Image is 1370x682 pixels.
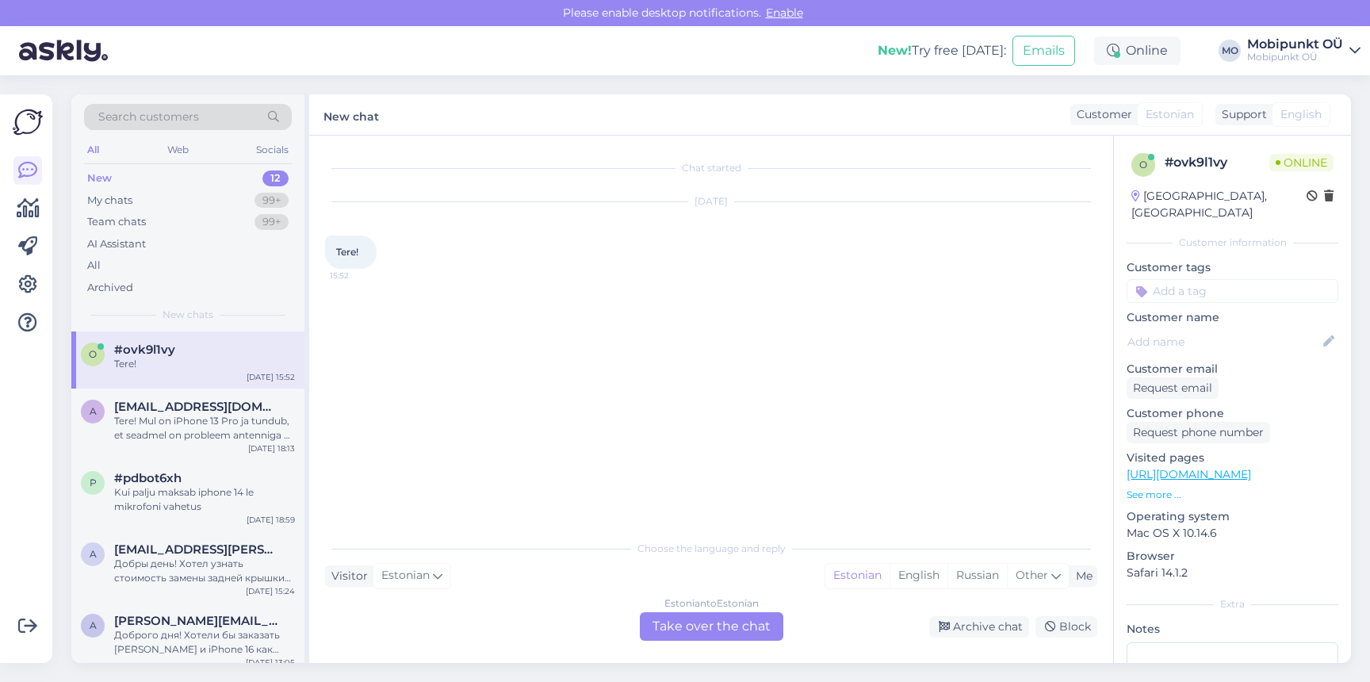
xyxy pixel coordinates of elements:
[325,161,1097,175] div: Chat started
[825,564,890,588] div: Estonian
[254,214,289,230] div: 99+
[90,619,97,631] span: a
[114,400,279,414] span: akuznetsova347@gmail.com
[325,568,368,584] div: Visitor
[1139,159,1147,170] span: o
[1127,508,1338,525] p: Operating system
[114,485,295,514] div: Kui palju maksab iphone 14 le mikrofoni vahetus
[13,107,43,137] img: Askly Logo
[1127,621,1338,638] p: Notes
[1127,361,1338,377] p: Customer email
[1127,467,1251,481] a: [URL][DOMAIN_NAME]
[1165,153,1269,172] div: # ovk9l1vy
[325,542,1097,556] div: Choose the language and reply
[1127,405,1338,422] p: Customer phone
[114,357,295,371] div: Tere!
[336,246,358,258] span: Tere!
[87,170,112,186] div: New
[1127,597,1338,611] div: Extra
[929,616,1029,638] div: Archive chat
[84,140,102,160] div: All
[87,214,146,230] div: Team chats
[246,657,295,669] div: [DATE] 13:05
[1127,548,1338,565] p: Browser
[253,140,292,160] div: Socials
[323,104,379,125] label: New chat
[163,308,213,322] span: New chats
[114,557,295,585] div: Добры день! Хотел узнать стоимость замены задней крышки на IPhone 15 Pro (разбита вся крышка вклю...
[1127,236,1338,250] div: Customer information
[98,109,199,125] span: Search customers
[87,280,133,296] div: Archived
[114,628,295,657] div: Доброго дня! Хотели бы заказать [PERSON_NAME] и iPhone 16 как юридическое лицо, куда можно обрати...
[262,170,289,186] div: 12
[1127,309,1338,326] p: Customer name
[1012,36,1075,66] button: Emails
[1016,568,1048,582] span: Other
[1280,106,1322,123] span: English
[1127,259,1338,276] p: Customer tags
[381,567,430,584] span: Estonian
[246,585,295,597] div: [DATE] 15:24
[87,193,132,209] div: My chats
[1070,568,1093,584] div: Me
[114,471,182,485] span: #pdbot6xh
[1146,106,1194,123] span: Estonian
[890,564,947,588] div: English
[1070,106,1132,123] div: Customer
[1035,616,1097,638] div: Block
[1247,51,1343,63] div: Mobipunkt OÜ
[1127,422,1270,443] div: Request phone number
[1131,188,1307,221] div: [GEOGRAPHIC_DATA], [GEOGRAPHIC_DATA]
[1127,488,1338,502] p: See more ...
[114,614,279,628] span: a.popova@blak-it.com
[164,140,192,160] div: Web
[247,371,295,383] div: [DATE] 15:52
[1127,279,1338,303] input: Add a tag
[664,596,759,611] div: Estonian to Estonian
[1127,377,1219,399] div: Request email
[1127,450,1338,466] p: Visited pages
[1127,565,1338,581] p: Safari 14.1.2
[248,443,295,454] div: [DATE] 18:13
[1215,106,1267,123] div: Support
[114,542,279,557] span: alexei.katsman@gmail.com
[90,477,97,489] span: p
[90,548,97,560] span: a
[1094,36,1181,65] div: Online
[947,564,1007,588] div: Russian
[87,258,101,274] div: All
[254,193,289,209] div: 99+
[330,270,389,282] span: 15:52
[878,43,912,58] b: New!
[247,514,295,526] div: [DATE] 18:59
[114,414,295,443] div: Tere! Mul on iPhone 13 Pro ja tundub, et seadmel on probleem antenniga — mobiilne internet ei töö...
[90,405,97,417] span: a
[1127,333,1320,351] input: Add name
[1269,154,1334,171] span: Online
[1247,38,1360,63] a: Mobipunkt OÜMobipunkt OÜ
[640,612,783,641] div: Take over the chat
[878,41,1006,60] div: Try free [DATE]:
[89,348,97,360] span: o
[1247,38,1343,51] div: Mobipunkt OÜ
[1219,40,1241,62] div: MO
[87,236,146,252] div: AI Assistant
[325,194,1097,209] div: [DATE]
[114,343,175,357] span: #ovk9l1vy
[761,6,808,20] span: Enable
[1127,525,1338,542] p: Mac OS X 10.14.6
